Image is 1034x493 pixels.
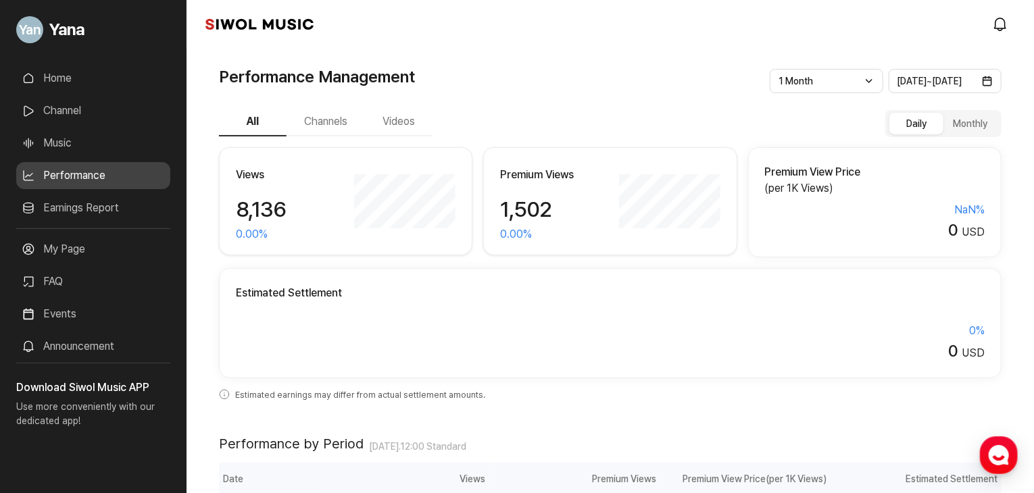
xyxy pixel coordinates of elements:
a: Home [4,381,89,415]
div: 0.00 % [500,226,612,242]
a: modal.notifications [988,11,1015,38]
a: Performance [16,162,170,189]
button: Daily [889,113,943,134]
h2: Premium Views [500,167,612,183]
div: USD [765,221,985,240]
a: Home [16,65,170,92]
span: Yana [49,18,84,42]
button: All [219,108,287,136]
p: (per 1K Views) [765,180,985,197]
div: USD [236,342,985,361]
span: Messages [112,402,152,413]
div: NaN % [765,202,985,218]
button: [DATE]~[DATE] [889,69,1002,93]
div: 0 % [236,323,985,339]
a: FAQ [16,268,170,295]
a: Channel [16,97,170,124]
span: 1,502 [500,197,551,222]
div: 0.00 % [236,226,347,242]
p: Use more conveniently with our dedicated app! [16,396,170,439]
a: My Page [16,236,170,263]
a: Messages [89,381,174,415]
a: Music [16,130,170,157]
span: Home [34,401,58,412]
a: Announcement [16,333,170,360]
a: Go to My Profile [16,11,170,49]
a: Earnings Report [16,194,170,222]
span: [DATE] . 12:00 Standard [369,441,466,452]
h2: Estimated Settlement [236,285,985,301]
span: 0 [949,341,958,361]
button: Videos [365,108,433,136]
p: Estimated earnings may differ from actual settlement amounts. [219,378,1002,403]
button: Channels [287,108,365,136]
h2: Performance by Period [219,436,364,452]
span: 8,136 [236,197,287,222]
a: Events [16,301,170,328]
span: 1 Month [779,76,813,86]
h2: Premium View Price [765,164,985,180]
a: Settings [174,381,260,415]
span: 0 [949,220,958,240]
h1: Performance Management [219,65,415,89]
button: Monthly [943,113,998,134]
h2: Views [236,167,347,183]
span: [DATE] ~ [DATE] [897,76,962,86]
span: Settings [200,401,233,412]
h3: Download Siwol Music APP [16,380,170,396]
